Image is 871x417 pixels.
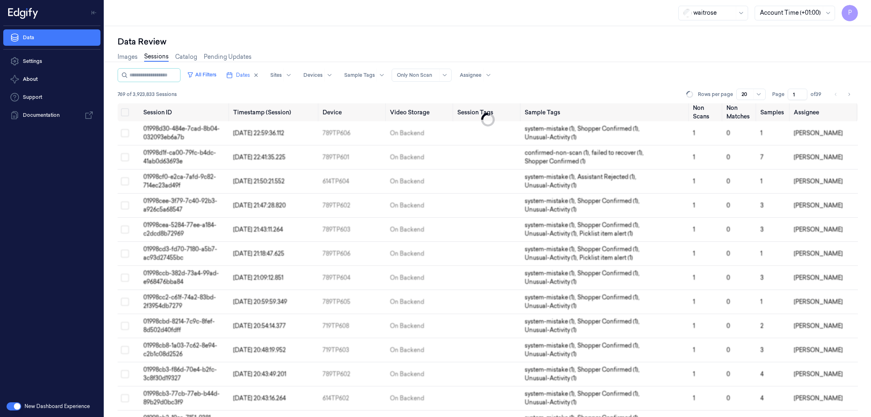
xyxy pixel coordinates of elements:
div: 789TP601 [323,153,383,162]
div: On Backend [390,177,424,186]
div: 789TP606 [323,250,383,258]
span: 1 [693,226,695,233]
div: Data Review [118,36,858,47]
span: system-mistake (1) , [525,366,577,374]
div: 789TP603 [323,225,383,234]
span: 1 [760,129,762,137]
button: About [3,71,100,87]
button: Select all [121,108,129,116]
span: 1 [760,178,762,185]
span: 01998cb3-77cb-77eb-b44d-89b29d0bc3f9 [143,390,220,406]
span: 01998cc2-c61f-74a2-83bd-2f3954db7279 [143,294,216,310]
span: 01998d30-484e-7cad-8b04-032093eb6a7b [143,125,220,141]
span: 0 [726,226,730,233]
button: Select row [121,250,129,258]
p: Rows per page [698,91,733,98]
span: [DATE] 20:43:49.201 [233,370,286,378]
span: 1 [693,395,695,402]
div: 614TP604 [323,177,383,186]
span: 0 [726,250,730,257]
span: Picklist item alert (1) [579,254,633,262]
span: 1 [693,129,695,137]
span: 01998cb3-f86d-70e4-b2fc-3c8f30d19327 [143,366,217,382]
div: On Backend [390,153,424,162]
span: [DATE] 21:47:28.820 [233,202,286,209]
button: Select row [121,394,129,402]
span: 0 [726,346,730,354]
span: [PERSON_NAME] [794,274,843,281]
span: Picklist item alert (1) [579,230,633,238]
span: [PERSON_NAME] [794,226,843,233]
button: Select row [121,225,129,234]
button: Select row [121,274,129,282]
span: Page [772,91,784,98]
span: Unusual-Activity (1) [525,181,577,190]
span: 01998d1f-ca00-79fc-b4dc-41ab0d63693e [143,149,216,165]
div: 789TP604 [323,274,383,282]
th: Sample Tags [521,103,690,121]
span: system-mistake (1) , [525,390,577,398]
div: 719TP603 [323,346,383,355]
div: On Backend [390,201,424,210]
span: 01998cee-3f79-7c40-92b3-a926c5a68547 [143,197,217,213]
span: [PERSON_NAME] [794,298,843,306]
span: 1 [693,250,695,257]
span: 3 [760,274,764,281]
th: Device [319,103,387,121]
span: [PERSON_NAME] [794,370,843,378]
span: Unusual-Activity (1) [525,205,577,214]
span: system-mistake (1) , [525,173,577,181]
div: On Backend [390,370,424,379]
span: 01998cd3-fd70-7180-a5b7-ac93d27455bc [143,245,217,261]
span: Shopper Confirmed (1) [525,157,586,166]
span: system-mistake (1) , [525,245,577,254]
span: [PERSON_NAME] [794,395,843,402]
div: 614TP602 [323,394,383,403]
span: 0 [726,178,730,185]
span: Unusual-Activity (1) [525,326,577,334]
span: [DATE] 21:18:47.625 [233,250,284,257]
span: Shopper Confirmed (1) , [577,366,641,374]
nav: pagination [830,89,855,100]
span: Dates [236,71,250,79]
span: 1 [760,298,762,306]
a: Settings [3,53,100,69]
span: system-mistake (1) , [525,317,577,326]
span: 7 [760,154,764,161]
div: On Backend [390,129,424,138]
a: Catalog [175,53,197,61]
a: Sessions [144,52,169,62]
span: 3 [760,226,764,233]
button: Select row [121,177,129,185]
span: [DATE] 20:43:16.264 [233,395,286,402]
button: P [842,5,858,21]
div: 789TP602 [323,370,383,379]
span: [DATE] 22:59:36.112 [233,129,284,137]
span: Unusual-Activity (1) , [525,254,579,262]
span: Shopper Confirmed (1) , [577,341,641,350]
span: [DATE] 20:54:14.377 [233,322,286,330]
button: Select row [121,129,129,137]
div: On Backend [390,274,424,282]
div: 789TP606 [323,129,383,138]
span: Unusual-Activity (1) [525,302,577,310]
span: Shopper Confirmed (1) , [577,197,641,205]
span: [PERSON_NAME] [794,202,843,209]
span: Unusual-Activity (1) , [525,230,579,238]
span: 0 [726,129,730,137]
th: Session Tags [454,103,521,121]
span: 01998cf0-e2ca-7afd-9c82-714ec23ad49f [143,173,216,189]
button: Select row [121,370,129,378]
span: [DATE] 21:43:11.264 [233,226,283,233]
span: 1 [693,370,695,378]
span: [PERSON_NAME] [794,178,843,185]
span: 1 [693,154,695,161]
th: Non Scans [690,103,723,121]
span: 1 [693,346,695,354]
span: [PERSON_NAME] [794,322,843,330]
button: Dates [223,69,262,82]
span: 0 [726,370,730,378]
span: 0 [726,154,730,161]
span: 1 [760,250,762,257]
a: Documentation [3,107,100,123]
